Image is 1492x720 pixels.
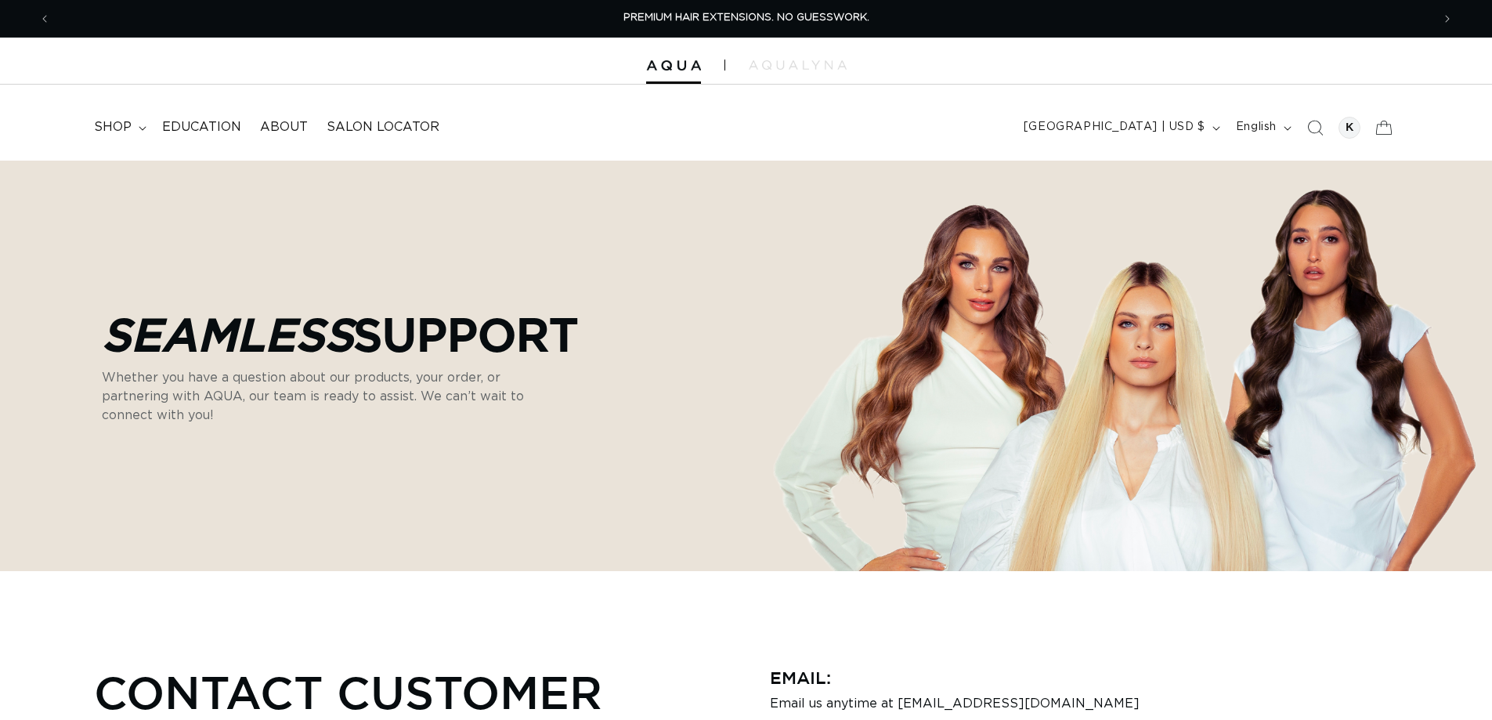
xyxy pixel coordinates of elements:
[327,119,439,136] span: Salon Locator
[162,119,241,136] span: Education
[1236,119,1277,136] span: English
[317,110,449,145] a: Salon Locator
[260,119,308,136] span: About
[646,60,701,71] img: Aqua Hair Extensions
[102,368,556,425] p: Whether you have a question about our products, your order, or partnering with AQUA, our team is ...
[770,696,1399,711] p: Email us anytime at [EMAIL_ADDRESS][DOMAIN_NAME]
[27,4,62,34] button: Previous announcement
[1014,113,1226,143] button: [GEOGRAPHIC_DATA] | USD $
[1226,113,1298,143] button: English
[1024,119,1205,136] span: [GEOGRAPHIC_DATA] | USD $
[153,110,251,145] a: Education
[94,119,132,136] span: shop
[749,60,847,70] img: aqualyna.com
[1298,110,1332,145] summary: Search
[1430,4,1465,34] button: Next announcement
[623,13,869,23] span: PREMIUM HAIR EXTENSIONS. NO GUESSWORK.
[251,110,317,145] a: About
[102,307,579,360] p: Support
[102,309,353,359] em: Seamless
[85,110,153,145] summary: shop
[770,665,1399,690] h3: Email:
